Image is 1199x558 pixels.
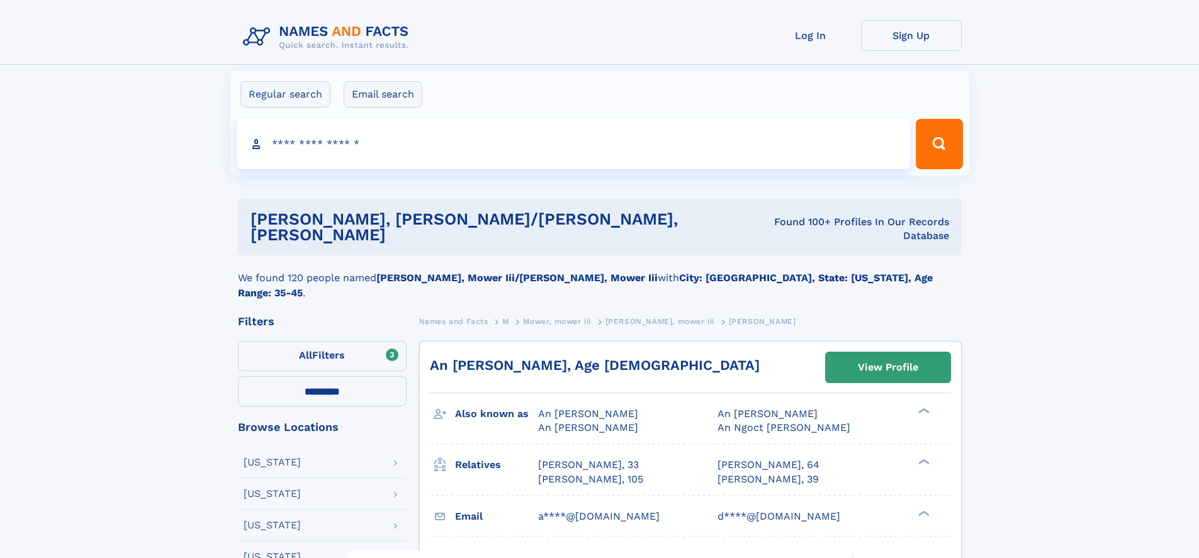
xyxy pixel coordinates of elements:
div: ❯ [915,407,930,415]
button: Search Button [916,119,962,169]
label: Regular search [240,81,330,108]
div: Filters [238,316,407,327]
a: View Profile [826,352,950,382]
span: An [PERSON_NAME] [538,408,638,420]
a: [PERSON_NAME], 33 [538,458,639,472]
span: [PERSON_NAME], mower iii [605,317,714,326]
a: [PERSON_NAME], 39 [718,472,819,486]
span: Mower, mower iii [523,317,591,326]
a: Mower, mower iii [523,313,591,329]
div: [US_STATE] [244,489,301,499]
div: [US_STATE] [244,520,301,530]
span: [PERSON_NAME] [729,317,796,326]
div: ❯ [915,458,930,466]
div: Browse Locations [238,421,407,433]
a: Names and Facts [419,313,488,329]
input: search input [237,119,911,169]
b: City: [GEOGRAPHIC_DATA], State: [US_STATE], Age Range: 35-45 [238,272,933,299]
div: Found 100+ Profiles In Our Records Database [751,215,949,243]
h3: Relatives [455,454,538,476]
img: Logo Names and Facts [238,20,419,54]
a: [PERSON_NAME], 105 [538,472,643,486]
label: Email search [344,81,422,108]
div: We found 120 people named with . [238,255,962,301]
span: An Ngoct [PERSON_NAME] [718,421,850,433]
a: [PERSON_NAME], mower iii [605,313,714,329]
span: All [299,349,312,361]
div: View Profile [858,353,918,382]
a: Sign Up [861,20,962,51]
span: An [PERSON_NAME] [718,408,818,420]
h1: [PERSON_NAME], [PERSON_NAME]/[PERSON_NAME], [PERSON_NAME] [250,211,751,243]
span: M [502,317,509,326]
div: [US_STATE] [244,457,301,467]
a: An [PERSON_NAME], Age [DEMOGRAPHIC_DATA] [430,357,760,373]
label: Filters [238,341,407,371]
b: [PERSON_NAME], Mower Iii/[PERSON_NAME], Mower Iii [376,272,658,284]
span: An [PERSON_NAME] [538,421,638,433]
div: ❯ [915,509,930,517]
a: Log In [760,20,861,51]
a: [PERSON_NAME], 64 [718,458,819,472]
a: M [502,313,509,329]
h3: Email [455,506,538,527]
h3: Also known as [455,403,538,425]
